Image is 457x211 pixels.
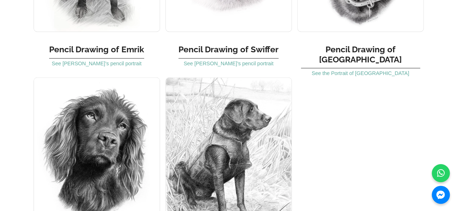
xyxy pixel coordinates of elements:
[301,37,420,68] h3: Pencil Drawing of [GEOGRAPHIC_DATA]
[184,61,273,66] a: See [PERSON_NAME]’s pencil portrait
[432,186,450,204] a: Messenger
[312,70,409,76] a: See the Portrait of [GEOGRAPHIC_DATA]
[52,61,141,66] a: See [PERSON_NAME]’s pencil portrait
[49,37,144,58] h3: Pencil Drawing of Emrik
[178,37,279,58] h3: Pencil Drawing of Swiffer
[432,164,450,182] a: WhatsApp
